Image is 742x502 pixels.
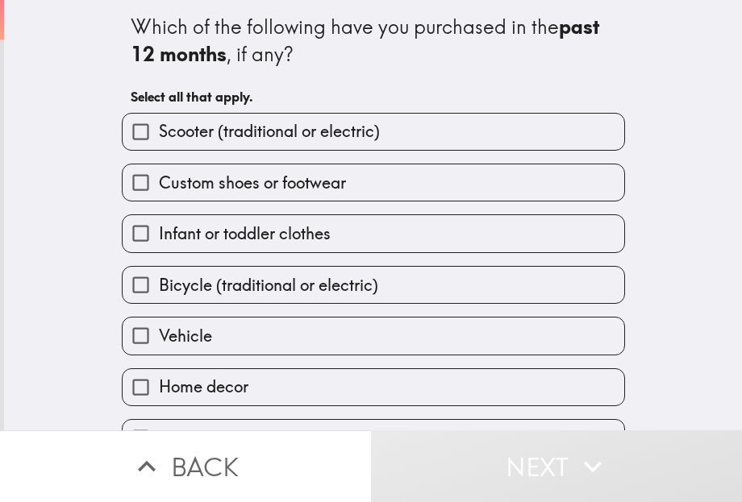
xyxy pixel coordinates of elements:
[131,88,616,106] h6: Select all that apply.
[123,215,624,251] button: Infant or toddler clothes
[159,427,343,450] span: Custom apparel or goods
[159,325,212,347] span: Vehicle
[131,14,616,68] div: Which of the following have you purchased in the , if any?
[159,120,380,143] span: Scooter (traditional or electric)
[131,15,604,66] b: past 12 months
[159,274,378,297] span: Bicycle (traditional or electric)
[123,369,624,405] button: Home decor
[159,172,346,194] span: Custom shoes or footwear
[159,222,331,245] span: Infant or toddler clothes
[123,420,624,456] button: Custom apparel or goods
[159,375,248,398] span: Home decor
[123,317,624,354] button: Vehicle
[123,114,624,150] button: Scooter (traditional or electric)
[371,430,742,502] button: Next
[123,164,624,201] button: Custom shoes or footwear
[123,267,624,303] button: Bicycle (traditional or electric)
